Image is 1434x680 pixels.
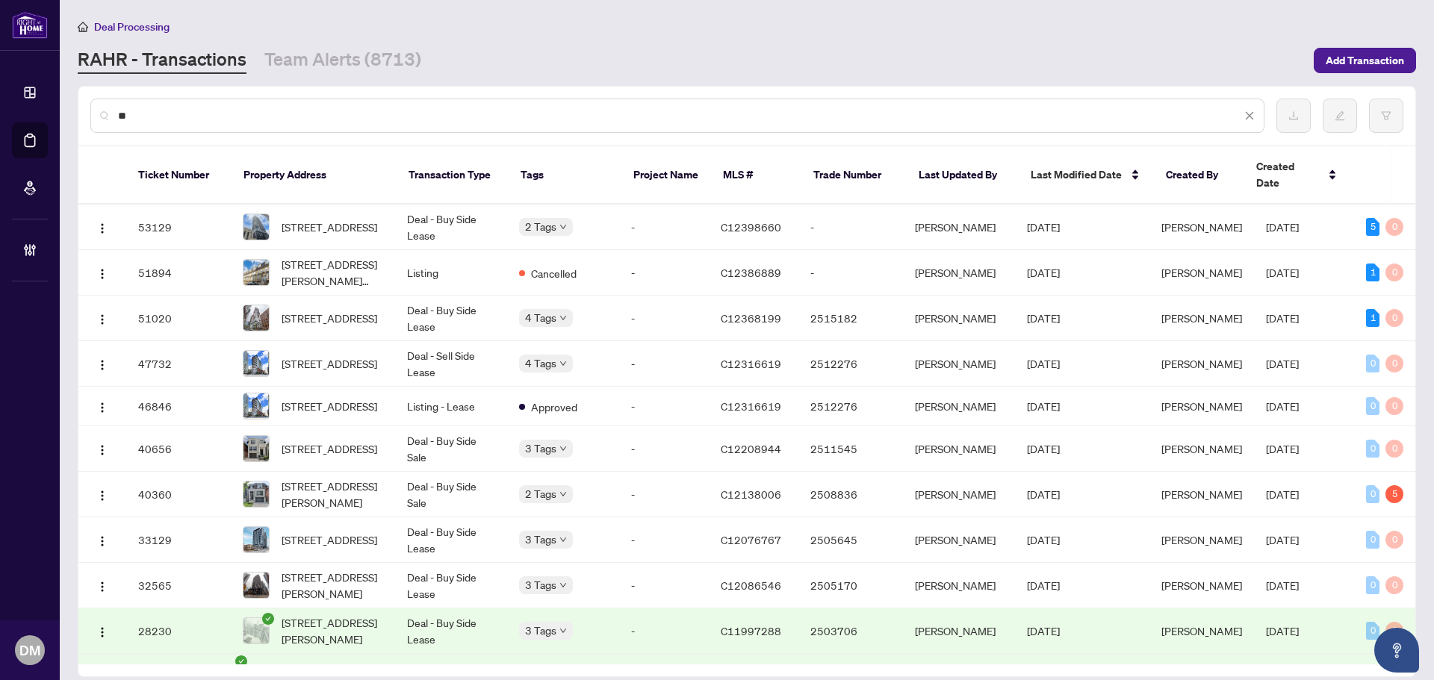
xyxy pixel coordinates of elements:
img: Logo [96,314,108,325]
span: [DATE] [1027,533,1060,546]
td: Deal - Buy Side Lease [395,296,507,341]
td: Deal - Buy Side Sale [395,472,507,517]
td: Listing - Lease [395,387,507,426]
button: Logo [90,482,114,506]
span: 2 Tags [525,218,556,235]
th: Property Address [232,146,397,205]
span: [PERSON_NAME] [1161,624,1242,637]
span: [STREET_ADDRESS] [282,310,377,326]
td: 2503706 [798,608,903,654]
td: - [619,296,709,341]
span: 3 Tags [525,531,556,548]
span: [STREET_ADDRESS] [282,398,377,414]
span: [STREET_ADDRESS] [282,531,377,548]
span: [PERSON_NAME] [1161,311,1242,325]
span: 2 Tags [525,485,556,502]
span: [PERSON_NAME] [1161,487,1242,501]
span: [DATE] [1266,357,1299,370]
span: 4 Tags [525,355,556,372]
img: Logo [96,222,108,234]
td: Deal - Buy Side Sale [395,426,507,472]
span: 4 Tags [525,309,556,326]
td: - [619,426,709,472]
span: check-circle [235,655,247,667]
td: [PERSON_NAME] [903,296,1015,341]
span: Approved [531,399,577,415]
th: Last Modified Date [1019,146,1154,205]
td: 2515182 [798,296,903,341]
span: [DATE] [1266,311,1299,325]
th: Project Name [621,146,712,205]
div: 0 [1385,355,1403,372]
div: 5 [1385,485,1403,503]
th: Trade Number [801,146,907,205]
td: - [619,608,709,654]
th: Created By [1154,146,1244,205]
span: C12316619 [721,357,781,370]
div: 0 [1366,622,1379,640]
td: [PERSON_NAME] [903,387,1015,426]
img: thumbnail-img [243,573,269,598]
span: C11997288 [721,624,781,637]
button: Logo [90,619,114,643]
span: C12386889 [721,266,781,279]
span: C12138006 [721,487,781,501]
td: Deal - Buy Side Lease [395,205,507,250]
td: [PERSON_NAME] [903,205,1015,250]
span: [STREET_ADDRESS][PERSON_NAME][PERSON_NAME] [282,256,383,289]
span: Last Modified Date [1031,166,1122,183]
span: [PERSON_NAME] [1161,220,1242,234]
td: - [619,472,709,517]
button: Logo [90,352,114,375]
span: [PERSON_NAME] [1161,357,1242,370]
img: Logo [96,535,108,547]
img: thumbnail-img [243,305,269,331]
span: [DATE] [1266,487,1299,501]
td: 2508836 [798,472,903,517]
span: [DATE] [1027,578,1060,592]
span: C12398660 [721,220,781,234]
button: Open asap [1374,628,1419,673]
span: C12316619 [721,399,781,413]
th: Created Date [1244,146,1350,205]
td: - [798,250,903,296]
span: [DATE] [1266,442,1299,455]
span: [DATE] [1266,624,1299,637]
button: Logo [90,306,114,330]
img: Logo [96,359,108,371]
span: C12368199 [721,311,781,325]
td: [PERSON_NAME] [903,426,1015,472]
td: [PERSON_NAME] [903,608,1015,654]
div: 0 [1366,355,1379,372]
img: Logo [96,581,108,593]
span: DM [19,640,40,661]
td: 46846 [126,387,231,426]
span: down [559,490,567,498]
button: filter [1369,99,1403,133]
div: 0 [1385,440,1403,458]
span: [DATE] [1027,266,1060,279]
span: [STREET_ADDRESS] [282,219,377,235]
img: thumbnail-img [243,436,269,461]
span: [DATE] [1027,220,1060,234]
div: 0 [1366,576,1379,594]
span: [PERSON_NAME] [1161,399,1242,413]
span: down [559,536,567,543]
td: 2505645 [798,517,903,563]
span: [PERSON_NAME] [1161,533,1242,546]
div: 0 [1385,397,1403,415]
td: 51020 [126,296,231,341]
div: 0 [1385,531,1403,549]
th: MLS # [711,146,801,205]
td: 33129 [126,517,231,563]
img: Logo [96,268,108,280]
img: thumbnail-img [243,351,269,376]
td: [PERSON_NAME] [903,472,1015,517]
div: 1 [1366,309,1379,327]
span: close [1244,110,1255,121]
td: 28230 [126,608,231,654]
td: Deal - Buy Side Lease [395,517,507,563]
button: Logo [90,215,114,239]
div: 0 [1366,440,1379,458]
a: RAHR - Transactions [78,47,246,74]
